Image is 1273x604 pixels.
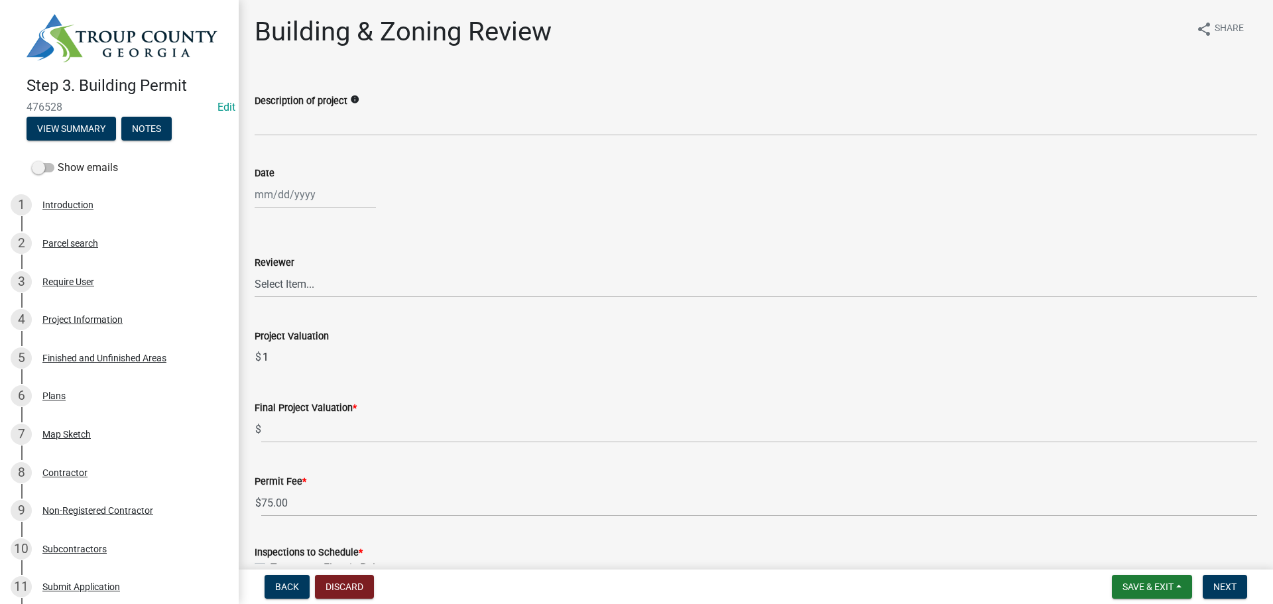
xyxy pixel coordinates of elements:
[255,548,363,558] label: Inspections to Schedule
[11,233,32,254] div: 2
[11,309,32,330] div: 4
[255,181,376,208] input: mm/dd/yyyy
[1122,581,1174,592] span: Save & Exit
[11,271,32,292] div: 3
[271,560,381,576] label: Temporary Electric Pole
[11,538,32,560] div: 10
[11,462,32,483] div: 8
[42,544,107,554] div: Subcontractors
[11,500,32,521] div: 9
[255,477,306,487] label: Permit Fee
[255,259,294,268] label: Reviewer
[315,575,374,599] button: Discard
[1185,16,1254,42] button: shareShare
[27,76,228,95] h4: Step 3. Building Permit
[42,353,166,363] div: Finished and Unfinished Areas
[42,506,153,515] div: Non-Registered Contractor
[11,194,32,215] div: 1
[255,97,347,106] label: Description of project
[275,581,299,592] span: Back
[350,95,359,104] i: info
[11,576,32,597] div: 11
[1215,21,1244,37] span: Share
[42,430,91,439] div: Map Sketch
[1112,575,1192,599] button: Save & Exit
[27,124,116,135] wm-modal-confirm: Summary
[42,582,120,591] div: Submit Application
[255,16,552,48] h1: Building & Zoning Review
[1203,575,1247,599] button: Next
[255,344,262,371] span: $
[1213,581,1237,592] span: Next
[27,101,212,113] span: 476528
[255,489,262,516] span: $
[255,169,274,178] label: Date
[1196,21,1212,37] i: share
[42,200,93,210] div: Introduction
[265,575,310,599] button: Back
[32,160,118,176] label: Show emails
[121,117,172,141] button: Notes
[27,14,217,62] img: Troup County, Georgia
[217,101,235,113] a: Edit
[42,468,88,477] div: Contractor
[11,385,32,406] div: 6
[42,391,66,400] div: Plans
[42,239,98,248] div: Parcel search
[255,332,329,341] label: Project Valuation
[217,101,235,113] wm-modal-confirm: Edit Application Number
[121,124,172,135] wm-modal-confirm: Notes
[27,117,116,141] button: View Summary
[42,277,94,286] div: Require User
[11,424,32,445] div: 7
[255,404,357,413] label: Final Project Valuation
[42,315,123,324] div: Project Information
[11,347,32,369] div: 5
[255,416,262,443] span: $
